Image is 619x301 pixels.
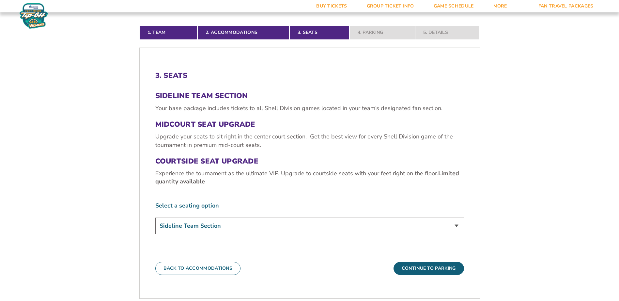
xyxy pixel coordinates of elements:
[139,25,198,40] a: 1. Team
[155,71,464,80] h2: 3. Seats
[155,133,464,149] p: Upgrade your seats to sit right in the center court section. Get the best view for every Shell Di...
[155,92,464,100] h3: Sideline Team Section
[20,3,48,29] img: Women's Fort Myers Tip-Off
[394,262,464,275] button: Continue To Parking
[155,169,464,186] p: Experience the tournament as the ultimate VIP. Upgrade to courtside seats with your feet right on...
[155,120,464,129] h3: Midcourt Seat Upgrade
[197,25,289,40] a: 2. Accommodations
[155,262,241,275] button: Back To Accommodations
[155,157,464,165] h3: Courtside Seat Upgrade
[155,202,464,210] label: Select a seating option
[155,169,459,185] strong: Limited quantity available
[155,104,442,112] span: Your base package includes tickets to all Shell Division games located in your team’s designated ...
